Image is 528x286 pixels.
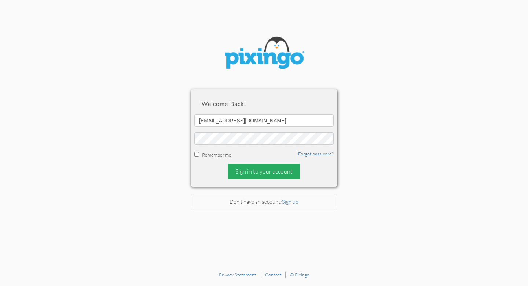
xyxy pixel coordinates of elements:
img: pixingo logo [220,33,308,75]
a: Forgot password? [298,151,334,157]
a: Privacy Statement [219,272,256,278]
div: Remember me [194,150,334,158]
input: ID or Email [194,114,334,127]
a: © Pixingo [290,272,309,278]
div: Don't have an account? [191,194,337,210]
a: Sign up [282,199,298,205]
div: Sign in to your account [228,164,300,179]
h2: Welcome back! [202,100,326,107]
a: Contact [265,272,282,278]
